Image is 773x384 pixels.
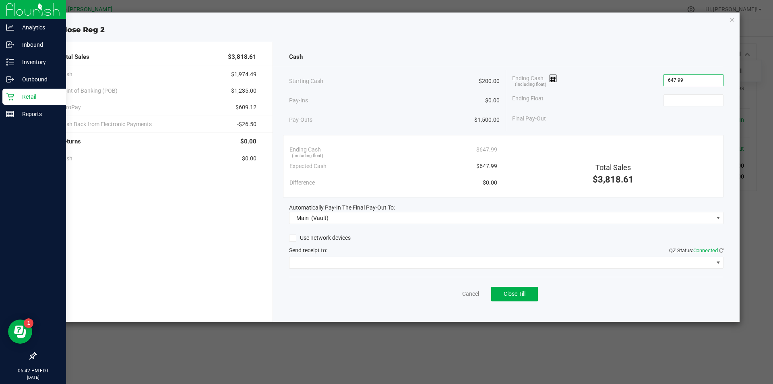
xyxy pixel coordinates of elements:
[231,87,256,95] span: $1,235.00
[479,77,500,85] span: $200.00
[60,133,256,150] div: Returns
[512,94,544,106] span: Ending Float
[60,103,81,112] span: AeroPay
[476,162,497,170] span: $647.99
[4,367,62,374] p: 06:42 PM EDT
[289,145,321,154] span: Ending Cash
[476,145,497,154] span: $647.99
[289,116,312,124] span: Pay-Outs
[242,154,256,163] span: $0.00
[504,291,525,297] span: Close Till
[14,57,62,67] p: Inventory
[231,70,256,79] span: $1,974.49
[8,320,32,344] iframe: Resource center
[14,23,62,32] p: Analytics
[39,25,740,35] div: Close Reg 2
[289,96,308,105] span: Pay-Ins
[14,75,62,84] p: Outbound
[669,247,723,253] span: QZ Status:
[289,162,327,170] span: Expected Cash
[289,234,351,242] label: Use network devices
[4,374,62,380] p: [DATE]
[693,247,718,253] span: Connected
[311,215,329,221] span: (Vault)
[240,137,256,146] span: $0.00
[6,75,14,83] inline-svg: Outbound
[24,318,33,328] iframe: Resource center unread badge
[462,290,479,298] a: Cancel
[14,40,62,50] p: Inbound
[6,41,14,49] inline-svg: Inbound
[289,77,323,85] span: Starting Cash
[289,247,327,253] span: Send receipt to:
[474,116,500,124] span: $1,500.00
[60,120,152,129] span: Cash Back from Electronic Payments
[6,110,14,118] inline-svg: Reports
[296,215,309,221] span: Main
[60,87,118,95] span: Point of Banking (POB)
[60,52,89,62] span: Total Sales
[14,109,62,119] p: Reports
[228,52,256,62] span: $3,818.61
[512,74,557,86] span: Ending Cash
[483,179,497,187] span: $0.00
[512,114,546,123] span: Final Pay-Out
[6,23,14,31] inline-svg: Analytics
[236,103,256,112] span: $609.12
[289,179,315,187] span: Difference
[14,92,62,102] p: Retail
[237,120,256,129] span: -$26.50
[593,174,634,185] span: $3,818.61
[289,204,395,211] span: Automatically Pay-In The Final Pay-Out To:
[6,58,14,66] inline-svg: Inventory
[515,81,546,88] span: (including float)
[595,163,631,172] span: Total Sales
[289,52,303,62] span: Cash
[292,153,323,160] span: (including float)
[491,287,538,301] button: Close Till
[6,93,14,101] inline-svg: Retail
[485,96,500,105] span: $0.00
